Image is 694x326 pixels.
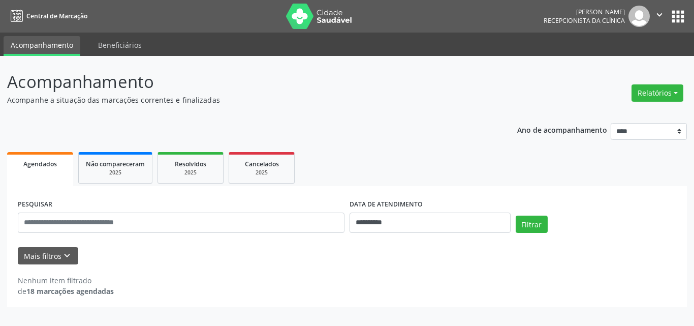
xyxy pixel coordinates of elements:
[236,169,287,176] div: 2025
[7,95,483,105] p: Acompanhe a situação das marcações correntes e finalizadas
[350,197,423,213] label: DATA DE ATENDIMENTO
[18,197,52,213] label: PESQUISAR
[632,84,683,102] button: Relatórios
[165,169,216,176] div: 2025
[18,247,78,265] button: Mais filtroskeyboard_arrow_down
[26,286,114,296] strong: 18 marcações agendadas
[23,160,57,168] span: Agendados
[650,6,669,27] button: 
[18,275,114,286] div: Nenhum item filtrado
[175,160,206,168] span: Resolvidos
[61,250,73,261] i: keyboard_arrow_down
[4,36,80,56] a: Acompanhamento
[654,9,665,20] i: 
[26,12,87,20] span: Central de Marcação
[86,160,145,168] span: Não compareceram
[7,8,87,24] a: Central de Marcação
[91,36,149,54] a: Beneficiários
[245,160,279,168] span: Cancelados
[86,169,145,176] div: 2025
[669,8,687,25] button: apps
[7,69,483,95] p: Acompanhamento
[544,16,625,25] span: Recepcionista da clínica
[18,286,114,297] div: de
[628,6,650,27] img: img
[544,8,625,16] div: [PERSON_NAME]
[517,123,607,136] p: Ano de acompanhamento
[516,216,548,233] button: Filtrar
